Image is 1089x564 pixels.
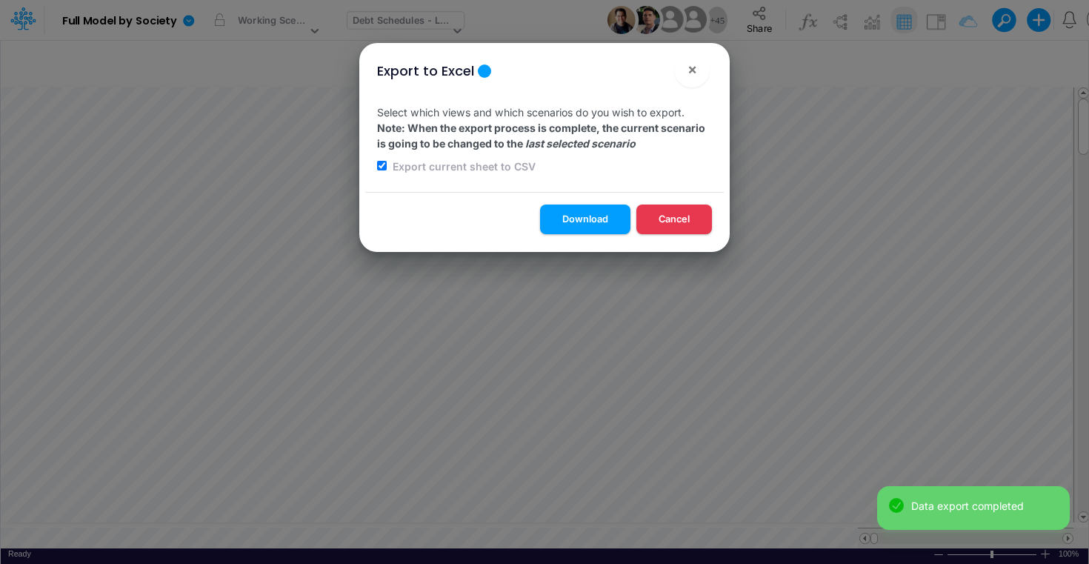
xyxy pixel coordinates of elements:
div: Select which views and which scenarios do you wish to export. [365,93,724,192]
button: Close [674,52,710,87]
em: last selected scenario [525,137,636,150]
label: Export current sheet to CSV [390,159,536,174]
button: Cancel [636,205,712,233]
span: × [687,60,697,78]
div: Export to Excel [377,61,474,81]
button: Download [540,205,630,233]
strong: Note: When the export process is complete, the current scenario is going to be changed to the [377,122,705,150]
div: Tooltip anchor [478,64,491,78]
div: Data export completed [911,498,1058,514]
